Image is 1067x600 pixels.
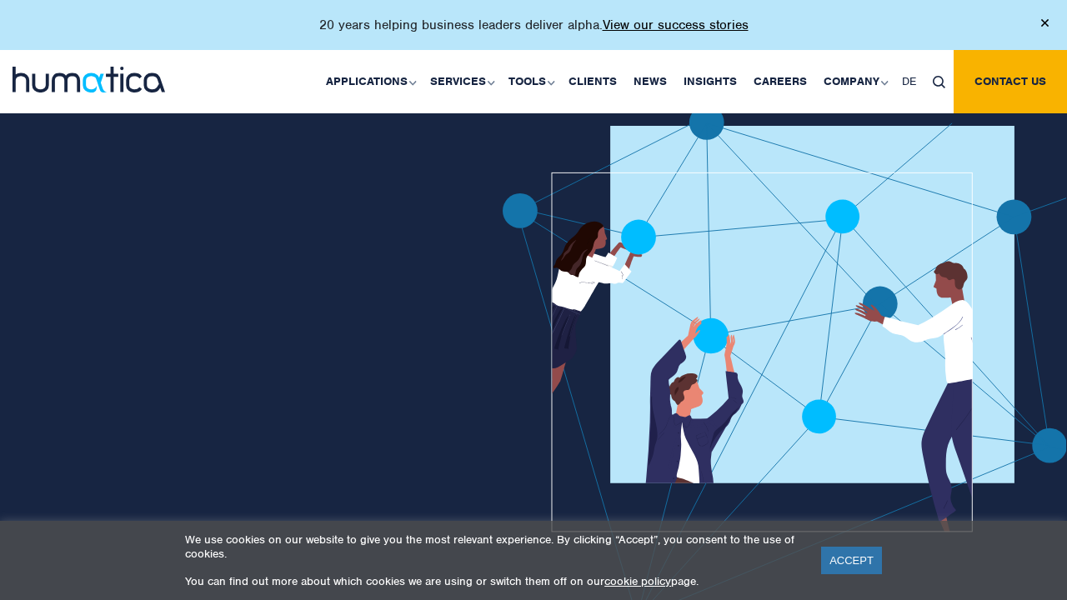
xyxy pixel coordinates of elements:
[560,50,625,113] a: Clients
[422,50,500,113] a: Services
[894,50,924,113] a: DE
[933,76,945,88] img: search_icon
[625,50,675,113] a: News
[603,17,749,33] a: View our success stories
[144,328,227,347] a: deliver alpha
[132,292,443,347] p: Humatica has helped business leaders and private equity sponsors to build organizations to for ov...
[132,372,285,407] a: View success stories
[604,574,671,588] a: cookie policy
[13,67,165,92] img: logo
[318,50,422,113] a: Applications
[500,50,560,113] a: Tools
[821,547,882,574] a: ACCEPT
[745,50,815,113] a: Careers
[675,50,745,113] a: Insights
[185,532,800,561] p: We use cookies on our website to give you the most relevant experience. By clicking “Accept”, you...
[185,574,800,588] p: You can find out more about which cookies we are using or switch them off on our page.
[815,50,894,113] a: Company
[902,74,916,88] span: DE
[954,50,1067,113] a: Contact us
[319,17,749,33] p: 20 years helping business leaders deliver alpha.
[271,385,276,392] img: arrowicon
